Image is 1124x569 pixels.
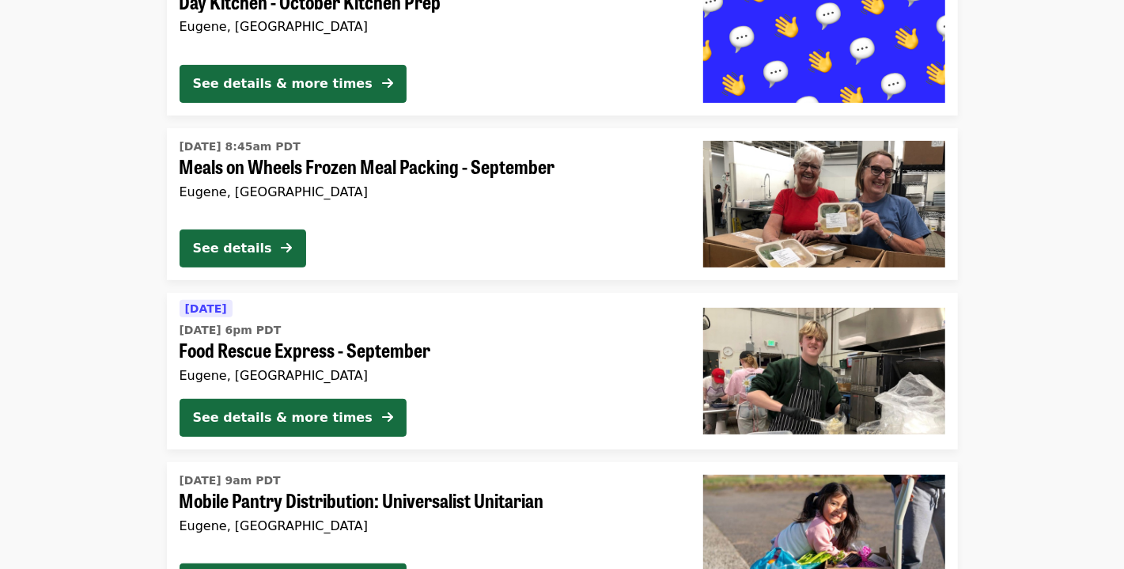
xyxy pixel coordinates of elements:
[282,241,293,256] i: arrow-right icon
[185,302,227,315] span: [DATE]
[180,368,678,383] div: Eugene, [GEOGRAPHIC_DATA]
[180,65,407,103] button: See details & more times
[180,184,678,199] div: Eugene, [GEOGRAPHIC_DATA]
[193,74,373,93] div: See details & more times
[180,399,407,437] button: See details & more times
[180,19,678,34] div: Eugene, [GEOGRAPHIC_DATA]
[193,408,373,427] div: See details & more times
[193,239,272,258] div: See details
[382,410,393,425] i: arrow-right icon
[703,308,945,434] img: Food Rescue Express - September organized by FOOD For Lane County
[382,76,393,91] i: arrow-right icon
[180,339,678,362] span: Food Rescue Express - September
[180,155,678,178] span: Meals on Wheels Frozen Meal Packing - September
[180,138,301,155] time: [DATE] 8:45am PDT
[180,229,306,267] button: See details
[180,518,678,533] div: Eugene, [GEOGRAPHIC_DATA]
[167,128,958,280] a: See details for "Meals on Wheels Frozen Meal Packing - September"
[180,322,282,339] time: [DATE] 6pm PDT
[703,141,945,267] img: Meals on Wheels Frozen Meal Packing - September organized by FOOD For Lane County
[167,293,958,450] a: See details for "Food Rescue Express - September"
[180,489,678,512] span: Mobile Pantry Distribution: Universalist Unitarian
[180,472,281,489] time: [DATE] 9am PDT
